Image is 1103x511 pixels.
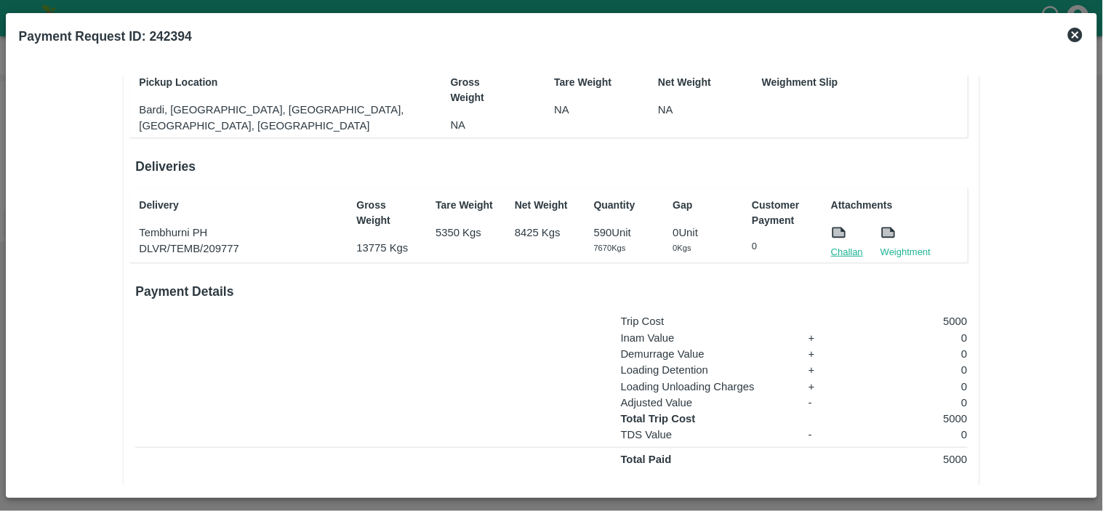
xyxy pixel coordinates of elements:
p: Gap [673,198,737,213]
p: Quantity [594,198,657,213]
p: NA [451,117,514,133]
p: 13775 Kgs [357,240,420,256]
h6: Payment Details [135,281,967,302]
p: 0 [752,240,815,254]
a: Challan [831,245,863,259]
p: DLVR/TEMB/209777 [139,241,341,257]
p: Net Weight [515,198,578,213]
p: 0 Unit [673,225,737,241]
span: 0 Kgs [673,244,691,252]
strong: Total Paid [621,454,672,465]
strong: Total Trip Cost [621,413,696,425]
a: Weightment [881,245,931,259]
p: + [809,346,838,362]
p: Gross Weight [451,75,514,105]
p: Trip Cost [621,313,794,329]
p: Customer Payment [752,198,815,228]
p: 0 [852,395,968,411]
p: + [809,379,838,395]
p: NA [554,102,617,118]
p: Tare Weight [436,198,499,213]
p: Gross Weight [357,198,420,228]
p: Tembhurni PH [139,225,341,241]
p: 0 [852,362,968,378]
p: Demurrage Value [621,346,794,362]
p: - [809,427,838,443]
p: Adjusted Value [621,395,794,411]
p: Weighment Slip [762,75,964,90]
p: Inam Value [621,330,794,346]
p: Attachments [831,198,963,213]
p: NA [658,102,721,118]
p: Pickup Location [139,75,410,90]
p: - [809,395,838,411]
p: Loading Detention [621,362,794,378]
h6: Deliveries [135,156,967,177]
p: Delivery [139,198,341,213]
p: Net Weight [658,75,721,90]
p: + [809,362,838,378]
p: 590 Unit [594,225,657,241]
p: + [809,330,838,346]
p: 5350 Kgs [436,225,499,241]
p: 5000 [852,451,968,467]
p: Loading Unloading Charges [621,379,794,395]
p: TDS Value [621,427,794,443]
p: 5000 [852,411,968,427]
p: 5000 [852,313,968,329]
p: 0 [852,427,968,443]
p: 0 [852,330,968,346]
p: 0 [852,379,968,395]
p: Tare Weight [554,75,617,90]
p: 8425 Kgs [515,225,578,241]
span: 7670 Kgs [594,244,626,252]
p: Bardi, [GEOGRAPHIC_DATA], [GEOGRAPHIC_DATA], [GEOGRAPHIC_DATA], [GEOGRAPHIC_DATA] [139,102,410,134]
p: 0 [852,346,968,362]
b: Payment Request ID: 242394 [19,29,192,44]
